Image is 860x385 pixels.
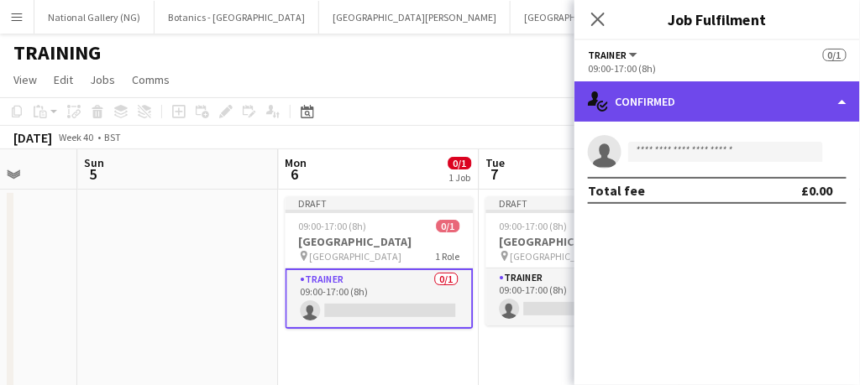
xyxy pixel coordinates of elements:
span: Comms [132,72,170,87]
span: Mon [286,155,307,170]
button: Botanics - [GEOGRAPHIC_DATA] [155,1,319,34]
span: Trainer [588,49,627,61]
app-card-role: Trainer0/109:00-17:00 (8h) [286,268,474,329]
app-job-card: Draft09:00-17:00 (8h)0/1[GEOGRAPHIC_DATA] [GEOGRAPHIC_DATA]1 RoleTrainer0/109:00-17:00 (8h) [286,196,474,329]
button: [GEOGRAPHIC_DATA] [511,1,631,34]
span: Sun [85,155,105,170]
button: [GEOGRAPHIC_DATA][PERSON_NAME] [319,1,511,34]
button: National Gallery (NG) [34,1,155,34]
a: View [7,69,44,91]
span: 09:00-17:00 (8h) [500,220,568,232]
h3: [GEOGRAPHIC_DATA] [486,234,674,249]
span: [GEOGRAPHIC_DATA] [310,250,402,263]
span: [GEOGRAPHIC_DATA] [511,250,603,263]
button: Trainer [588,49,640,61]
a: Comms [125,69,176,91]
span: View [13,72,37,87]
h3: Job Fulfilment [574,8,860,30]
h1: TRAINING [13,40,101,65]
div: [DATE] [13,129,52,146]
div: Draft [486,196,674,210]
span: Tue [486,155,506,170]
app-job-card: Draft09:00-17:00 (8h)0/1[GEOGRAPHIC_DATA] [GEOGRAPHIC_DATA]1 RoleTrainer0/109:00-17:00 (8h) [486,196,674,325]
span: 0/1 [448,157,472,169]
span: Jobs [90,72,115,87]
span: 0/1 [823,49,847,61]
div: £0.00 [802,182,833,199]
a: Edit [47,69,80,91]
div: Confirmed [574,81,860,122]
a: Jobs [83,69,122,91]
span: 7 [484,164,506,184]
div: BST [104,131,121,143]
span: Week 40 [55,131,97,143]
span: 09:00-17:00 (8h) [299,220,367,232]
app-card-role: Trainer0/109:00-17:00 (8h) [486,268,674,325]
div: 09:00-17:00 (8h) [588,62,847,75]
div: Total fee [588,182,645,199]
span: Edit [54,72,73,87]
div: 1 Job [449,171,471,184]
span: 0/1 [437,220,460,232]
h3: [GEOGRAPHIC_DATA] [286,234,474,249]
span: 5 [82,164,105,184]
span: 6 [283,164,307,184]
span: 1 Role [436,250,460,263]
div: Draft [286,196,474,210]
